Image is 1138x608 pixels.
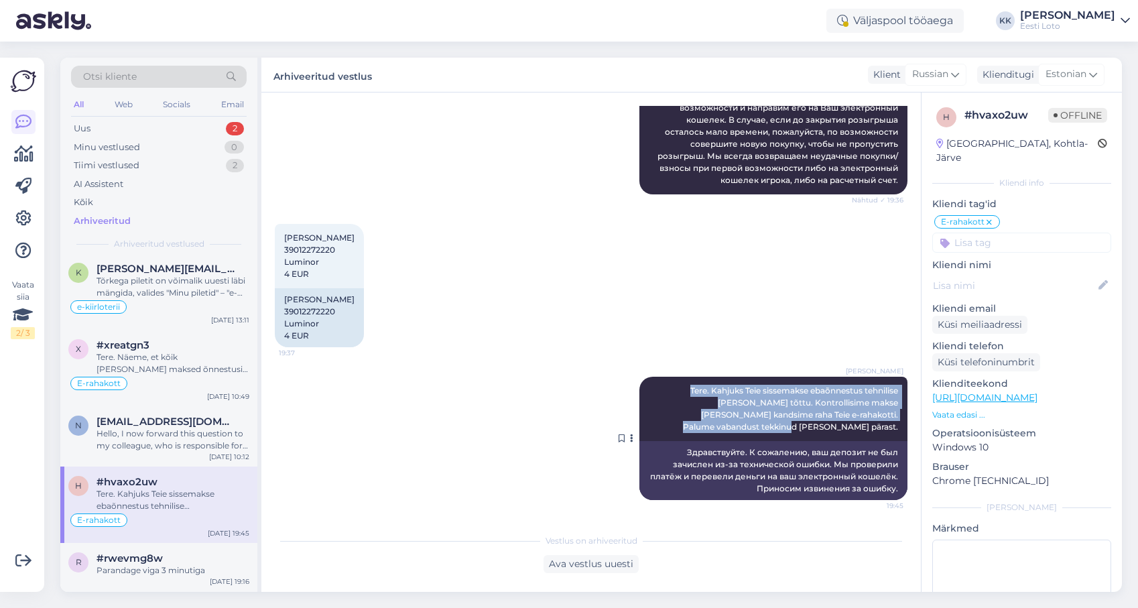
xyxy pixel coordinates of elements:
[846,366,903,376] span: [PERSON_NAME]
[912,67,948,82] span: Russian
[112,96,135,113] div: Web
[97,416,236,428] span: natali62.52@mai.ru
[97,339,149,351] span: #xreatgn3
[226,159,244,172] div: 2
[932,339,1111,353] p: Kliendi telefon
[933,278,1096,293] input: Lisa nimi
[76,557,82,567] span: r
[1020,10,1130,32] a: [PERSON_NAME]Eesti Loto
[77,516,121,524] span: E-rahakott
[74,159,139,172] div: Tiimi vestlused
[932,302,1111,316] p: Kliendi email
[97,263,236,275] span: Kristjan-j@hotmail.com
[77,379,121,387] span: E-rahakott
[941,218,985,226] span: E-rahakott
[97,476,157,488] span: #hvaxo2uw
[97,552,163,564] span: #rwevmg8w
[11,279,35,339] div: Vaata siia
[639,441,907,500] div: Здравствуйте. К сожалению, ваш депозит не был зачислен из-за технической ошибки. Мы проверили пла...
[932,258,1111,272] p: Kliendi nimi
[932,377,1111,391] p: Klienditeekond
[932,522,1111,536] p: Märkmed
[74,178,123,191] div: AI Assistent
[1046,67,1086,82] span: Estonian
[225,141,244,154] div: 0
[279,348,329,358] span: 19:37
[964,107,1048,123] div: # hvaxo2uw
[211,315,249,325] div: [DATE] 13:11
[932,233,1111,253] input: Lisa tag
[996,11,1015,30] div: KK
[160,96,193,113] div: Socials
[826,9,964,33] div: Väljaspool tööaega
[932,501,1111,513] div: [PERSON_NAME]
[1020,10,1115,21] div: [PERSON_NAME]
[71,96,86,113] div: All
[932,177,1111,189] div: Kliendi info
[932,316,1027,334] div: Küsi meiliaadressi
[544,555,639,573] div: Ava vestlus uuesti
[868,68,901,82] div: Klient
[649,30,900,185] span: Добрый вечер! Если платеж не удался и билет не появился в Вашем игровом аккаунте, пожалуйста, соо...
[210,576,249,587] div: [DATE] 19:16
[932,353,1040,371] div: Küsi telefoninumbrit
[76,344,81,354] span: x
[932,426,1111,440] p: Operatsioonisüsteem
[943,112,950,122] span: h
[75,481,82,491] span: h
[932,474,1111,488] p: Chrome [TECHNICAL_ID]
[218,96,247,113] div: Email
[97,428,249,452] div: Hello, I now forward this question to my colleague, who is responsible for this. The reply will b...
[207,391,249,402] div: [DATE] 10:49
[932,460,1111,474] p: Brauser
[683,385,900,432] span: Tere. Kahjuks Teie sissemakse ebaõnnestus tehnilise [PERSON_NAME] tõttu. Kontrollisime makse [PER...
[273,66,372,84] label: Arhiveeritud vestlus
[74,141,140,154] div: Minu vestlused
[936,137,1098,165] div: [GEOGRAPHIC_DATA], Kohtla-Järve
[97,488,249,512] div: Tere. Kahjuks Teie sissemakse ebaõnnestus tehnilise [PERSON_NAME] tõttu. Kontrollisime makse [PER...
[208,528,249,538] div: [DATE] 19:45
[275,288,364,347] div: [PERSON_NAME] 39012272220 Luminor 4 EUR
[77,303,120,311] span: e-kiirloterii
[546,535,637,547] span: Vestlus on arhiveeritud
[977,68,1034,82] div: Klienditugi
[97,275,249,299] div: Tõrkega piletit on võimalik uuesti läbi mängida, valides "Minu piletid" – "e-kiirloteriid". Kui p...
[75,420,82,430] span: n
[74,122,90,135] div: Uus
[932,440,1111,454] p: Windows 10
[11,327,35,339] div: 2 / 3
[1020,21,1115,32] div: Eesti Loto
[1048,108,1107,123] span: Offline
[209,452,249,462] div: [DATE] 10:12
[932,409,1111,421] p: Vaata edasi ...
[852,195,903,205] span: Nähtud ✓ 19:36
[932,391,1037,404] a: [URL][DOMAIN_NAME]
[83,70,137,84] span: Otsi kliente
[74,196,93,209] div: Kõik
[284,233,355,279] span: [PERSON_NAME] 39012272220 Luminor 4 EUR
[114,238,204,250] span: Arhiveeritud vestlused
[11,68,36,94] img: Askly Logo
[853,501,903,511] span: 19:45
[226,122,244,135] div: 2
[932,197,1111,211] p: Kliendi tag'id
[97,351,249,375] div: Tere. Näeme, et kõik [PERSON_NAME] maksed õnnestusid ning raha laekus e-rahakotti. Kui on [PERSON...
[97,564,249,576] div: Parandage viga 3 minutiga
[74,215,131,228] div: Arhiveeritud
[76,267,82,278] span: K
